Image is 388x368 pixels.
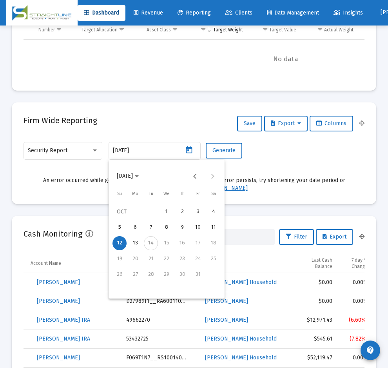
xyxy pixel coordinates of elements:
[163,191,170,196] span: We
[159,251,174,267] button: 2025-10-22
[128,236,142,250] div: 13
[144,252,158,266] div: 21
[127,267,143,282] button: 2025-10-27
[174,267,190,282] button: 2025-10-30
[143,251,159,267] button: 2025-10-21
[174,204,190,220] button: 2025-10-02
[160,205,174,219] div: 1
[127,251,143,267] button: 2025-10-20
[196,191,200,196] span: Fr
[190,204,206,220] button: 2025-10-03
[175,220,189,235] div: 9
[112,267,127,282] button: 2025-10-26
[143,235,159,251] button: 2025-10-14
[206,220,221,235] button: 2025-10-11
[175,252,189,266] div: 23
[190,235,206,251] button: 2025-10-17
[191,220,205,235] div: 10
[190,267,206,282] button: 2025-10-31
[180,191,185,196] span: Th
[191,252,205,266] div: 24
[112,236,127,250] div: 12
[111,168,145,184] button: Choose month and year
[127,220,143,235] button: 2025-10-06
[128,220,142,235] div: 6
[191,205,205,219] div: 3
[211,191,216,196] span: Sa
[144,268,158,282] div: 28
[191,236,205,250] div: 17
[112,251,127,267] button: 2025-10-19
[159,220,174,235] button: 2025-10-08
[117,191,122,196] span: Su
[175,205,189,219] div: 2
[112,268,127,282] div: 26
[174,251,190,267] button: 2025-10-23
[206,251,221,267] button: 2025-10-25
[159,267,174,282] button: 2025-10-29
[190,251,206,267] button: 2025-10-24
[144,220,158,235] div: 7
[112,204,159,220] td: OCT
[206,204,221,220] button: 2025-10-04
[207,220,221,235] div: 11
[191,268,205,282] div: 31
[149,191,153,196] span: Tu
[207,252,221,266] div: 25
[112,252,127,266] div: 19
[160,268,174,282] div: 29
[112,235,127,251] button: 2025-10-12
[143,267,159,282] button: 2025-10-28
[187,168,203,184] button: Previous month
[205,168,221,184] button: Next month
[174,220,190,235] button: 2025-10-09
[112,220,127,235] button: 2025-10-05
[128,268,142,282] div: 27
[207,205,221,219] div: 4
[159,235,174,251] button: 2025-10-15
[112,220,127,235] div: 5
[128,252,142,266] div: 20
[175,236,189,250] div: 16
[174,235,190,251] button: 2025-10-16
[117,173,133,180] span: [DATE]
[160,252,174,266] div: 22
[160,236,174,250] div: 15
[132,191,138,196] span: Mo
[144,236,158,250] div: 14
[160,220,174,235] div: 8
[127,235,143,251] button: 2025-10-13
[206,235,221,251] button: 2025-10-18
[190,220,206,235] button: 2025-10-10
[175,268,189,282] div: 30
[143,220,159,235] button: 2025-10-07
[159,204,174,220] button: 2025-10-01
[207,236,221,250] div: 18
